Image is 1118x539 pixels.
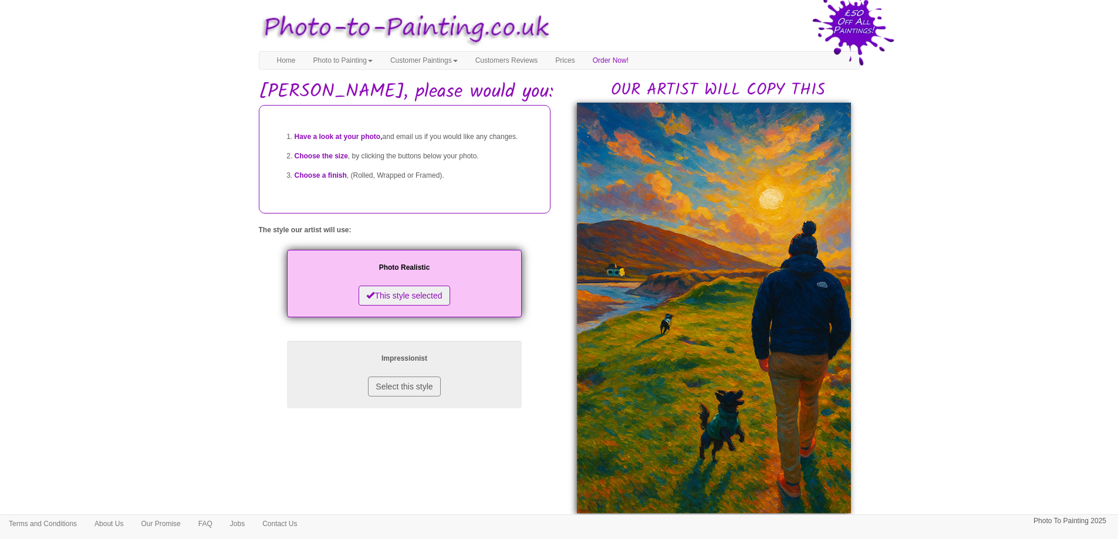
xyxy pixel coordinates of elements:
a: Home [268,52,305,69]
a: Photo to Painting [305,52,381,69]
a: Jobs [221,515,254,533]
li: , by clicking the buttons below your photo. [295,147,538,166]
h1: [PERSON_NAME], please would you: [259,82,860,102]
label: The style our artist will use: [259,225,352,235]
span: Choose a finish [295,171,347,179]
a: Prices [546,52,583,69]
p: Photo To Painting 2025 [1033,515,1106,527]
a: FAQ [190,515,221,533]
a: Contact Us [254,515,306,533]
li: and email us if you would like any changes. [295,127,538,147]
button: Select this style [368,377,440,396]
span: Choose the size [295,152,348,160]
p: Impressionist [299,352,510,365]
img: Tara, please would you: [577,103,851,513]
span: Have a look at your photo, [295,133,383,141]
li: , (Rolled, Wrapped or Framed). [295,166,538,185]
a: Order Now! [584,52,637,69]
a: Customers Reviews [467,52,547,69]
a: Our Promise [132,515,189,533]
a: Customer Paintings [381,52,467,69]
h2: OUR ARTIST WILL COPY THIS [577,82,860,100]
img: Photo to Painting [253,6,553,51]
button: This style selected [359,286,450,306]
p: Photo Realistic [299,262,510,274]
a: About Us [86,515,132,533]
